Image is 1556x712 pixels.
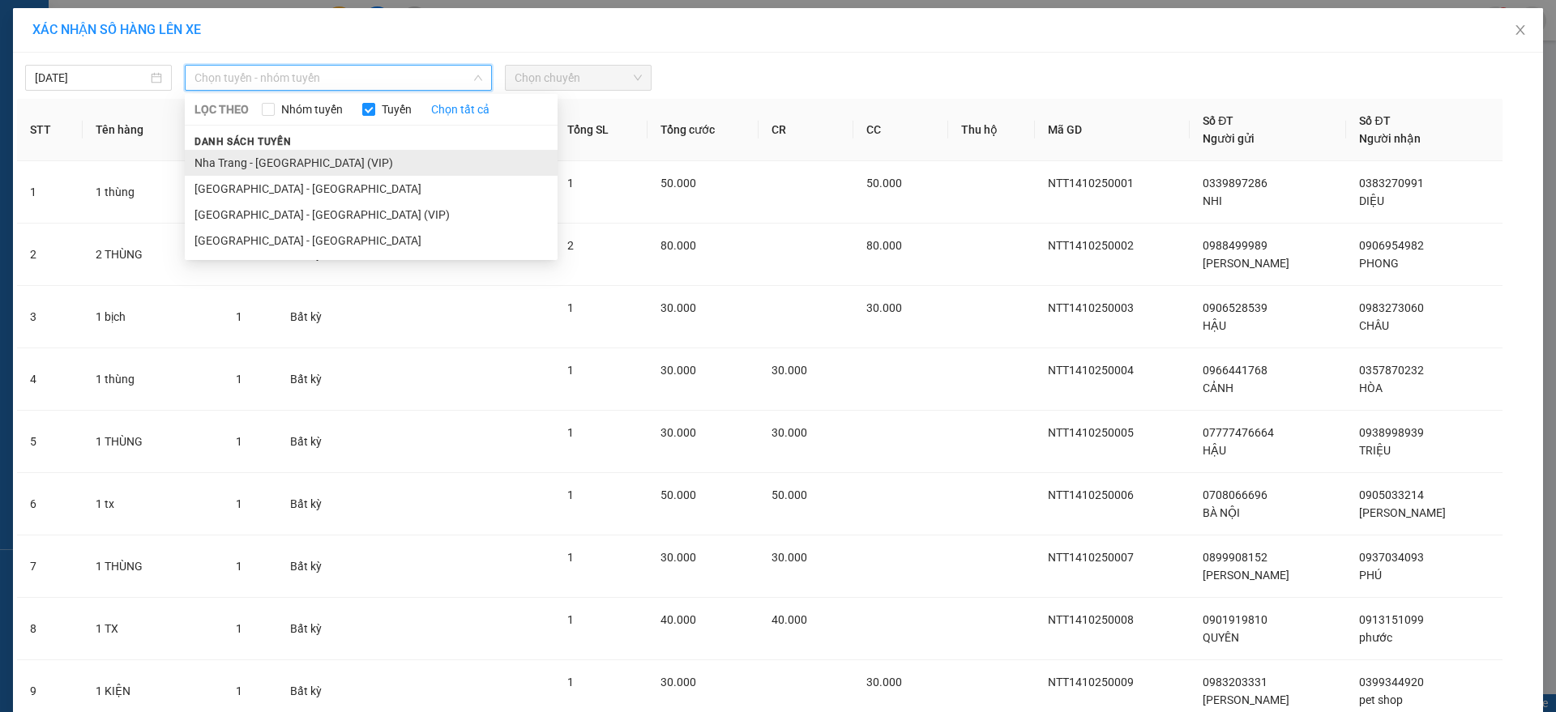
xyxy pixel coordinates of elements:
[772,364,807,377] span: 30.000
[1498,8,1543,53] button: Close
[17,286,83,348] td: 3
[1359,132,1421,145] span: Người nhận
[660,551,696,564] span: 30.000
[185,134,301,149] span: Danh sách tuyến
[236,373,242,386] span: 1
[1203,569,1289,582] span: [PERSON_NAME]
[759,99,853,161] th: CR
[277,473,357,535] td: Bất kỳ
[567,301,574,314] span: 1
[1048,488,1134,501] span: NTT1410250006
[567,551,574,564] span: 1
[1203,177,1267,190] span: 0339897286
[866,301,902,314] span: 30.000
[1048,364,1134,377] span: NTT1410250004
[648,99,759,161] th: Tổng cước
[236,497,242,510] span: 1
[83,348,224,411] td: 1 thùng
[431,100,489,118] a: Chọn tất cả
[660,613,696,626] span: 40.000
[83,535,224,598] td: 1 THÙNG
[17,161,83,224] td: 1
[1359,301,1424,314] span: 0983273060
[660,364,696,377] span: 30.000
[375,100,418,118] span: Tuyến
[1359,177,1424,190] span: 0383270991
[83,411,224,473] td: 1 THÙNG
[1359,239,1424,252] span: 0906954982
[136,62,223,75] b: [DOMAIN_NAME]
[1048,301,1134,314] span: NTT1410250003
[567,177,574,190] span: 1
[515,66,642,90] span: Chọn chuyến
[17,473,83,535] td: 6
[1203,239,1267,252] span: 0988499989
[20,104,92,181] b: [PERSON_NAME]
[948,99,1035,161] th: Thu hộ
[1359,426,1424,439] span: 0938998939
[1359,114,1390,127] span: Số ĐT
[1203,693,1289,706] span: [PERSON_NAME]
[17,411,83,473] td: 5
[20,20,101,101] img: logo.jpg
[1048,613,1134,626] span: NTT1410250008
[1514,23,1527,36] span: close
[1203,114,1233,127] span: Số ĐT
[17,535,83,598] td: 7
[567,239,574,252] span: 2
[277,348,357,411] td: Bất kỳ
[1048,551,1134,564] span: NTT1410250007
[1203,194,1222,207] span: NHI
[866,676,902,689] span: 30.000
[1359,444,1391,457] span: TRIỆU
[772,488,807,501] span: 50.000
[1203,631,1239,644] span: QUYÊN
[236,435,242,448] span: 1
[1359,506,1446,519] span: [PERSON_NAME]
[853,99,948,161] th: CC
[35,69,147,87] input: 14/10/2025
[1203,426,1274,439] span: 07777476664
[567,676,574,689] span: 1
[83,224,224,286] td: 2 THÙNG
[185,150,558,176] li: Nha Trang - [GEOGRAPHIC_DATA] (VIP)
[1359,488,1424,501] span: 0905033214
[275,100,349,118] span: Nhóm tuyến
[83,286,224,348] td: 1 bịch
[1359,631,1392,644] span: phước
[17,598,83,660] td: 8
[83,161,224,224] td: 1 thùng
[1203,301,1267,314] span: 0906528539
[772,613,807,626] span: 40.000
[660,177,696,190] span: 50.000
[236,622,242,635] span: 1
[194,66,482,90] span: Chọn tuyến - nhóm tuyến
[1035,99,1191,161] th: Mã GD
[17,348,83,411] td: 4
[1203,382,1233,394] span: CẢNH
[567,426,574,439] span: 1
[1203,364,1267,377] span: 0966441768
[1203,676,1267,689] span: 0983203331
[567,613,574,626] span: 1
[1048,239,1134,252] span: NTT1410250002
[17,224,83,286] td: 2
[1359,319,1389,332] span: CHÂU
[1048,426,1134,439] span: NTT1410250005
[194,100,249,118] span: LỌC THEO
[185,202,558,228] li: [GEOGRAPHIC_DATA] - [GEOGRAPHIC_DATA] (VIP)
[1203,506,1240,519] span: BÀ NỘI
[660,676,696,689] span: 30.000
[554,99,648,161] th: Tổng SL
[176,20,215,59] img: logo.jpg
[660,239,696,252] span: 80.000
[1359,693,1403,706] span: pet shop
[277,535,357,598] td: Bất kỳ
[1359,676,1424,689] span: 0399344920
[567,364,574,377] span: 1
[473,73,483,83] span: down
[866,177,902,190] span: 50.000
[236,310,242,323] span: 1
[1048,676,1134,689] span: NTT1410250009
[1203,319,1226,332] span: HẬU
